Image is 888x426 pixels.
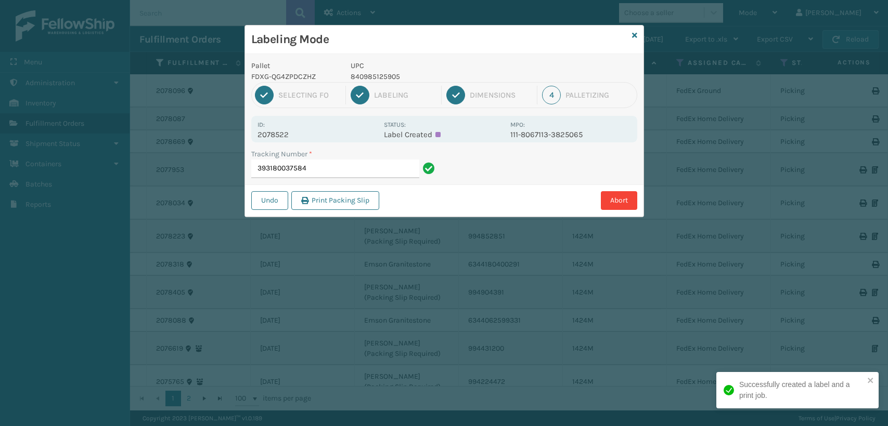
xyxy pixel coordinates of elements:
button: close [867,376,874,386]
p: 111-8067113-3825065 [510,130,630,139]
div: Selecting FO [278,90,341,100]
p: FDXG-QG4ZPDCZHZ [251,71,339,82]
div: Dimensions [470,90,532,100]
div: Palletizing [565,90,633,100]
label: Status: [384,121,406,128]
label: Tracking Number [251,149,312,159]
div: 3 [446,86,465,104]
label: Id: [258,121,265,128]
div: Labeling [374,90,436,100]
label: MPO: [510,121,525,128]
div: Successfully created a label and a print job. [739,379,864,401]
div: 1 [255,86,274,104]
div: 2 [351,86,369,104]
button: Abort [601,191,637,210]
p: Label Created [384,130,504,139]
button: Undo [251,191,288,210]
h3: Labeling Mode [251,32,628,47]
p: UPC [351,60,504,71]
p: 2078522 [258,130,378,139]
button: Print Packing Slip [291,191,379,210]
div: 4 [542,86,561,104]
p: 840985125905 [351,71,504,82]
p: Pallet [251,60,339,71]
